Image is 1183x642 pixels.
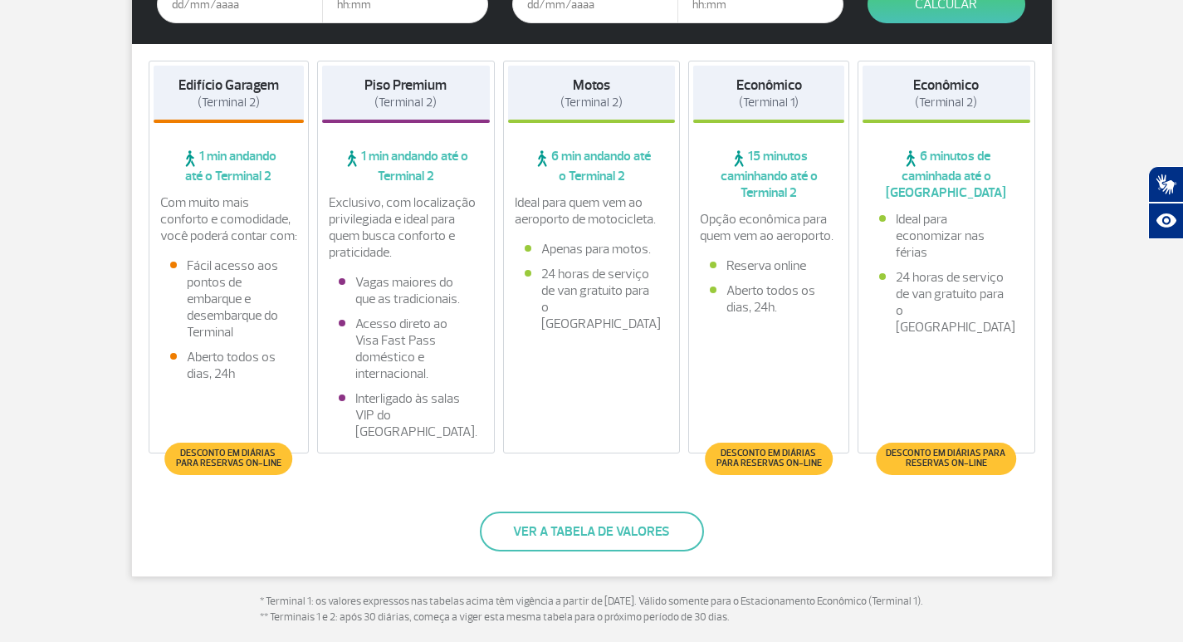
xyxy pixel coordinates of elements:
li: 24 horas de serviço de van gratuito para o [GEOGRAPHIC_DATA] [525,266,659,332]
li: Fácil acesso aos pontos de embarque e desembarque do Terminal [170,257,288,341]
strong: Motos [573,76,610,94]
span: Desconto em diárias para reservas on-line [884,448,1008,468]
span: 1 min andando até o Terminal 2 [322,148,490,184]
strong: Piso Premium [364,76,447,94]
span: (Terminal 2) [560,95,623,110]
li: 24 horas de serviço de van gratuito para o [GEOGRAPHIC_DATA] [879,269,1014,336]
span: 6 minutos de caminhada até o [GEOGRAPHIC_DATA] [863,148,1030,201]
button: Abrir recursos assistivos. [1148,203,1183,239]
li: Apenas para motos. [525,241,659,257]
li: Ideal para economizar nas férias [879,211,1014,261]
span: (Terminal 1) [739,95,799,110]
span: (Terminal 2) [915,95,977,110]
span: 6 min andando até o Terminal 2 [508,148,676,184]
strong: Econômico [913,76,979,94]
p: Exclusivo, com localização privilegiada e ideal para quem busca conforto e praticidade. [329,194,483,261]
li: Reserva online [710,257,828,274]
button: Abrir tradutor de língua de sinais. [1148,166,1183,203]
li: Acesso direto ao Visa Fast Pass doméstico e internacional. [339,316,473,382]
strong: Edifício Garagem [178,76,279,94]
li: Vagas maiores do que as tradicionais. [339,274,473,307]
li: Aberto todos os dias, 24h. [710,282,828,316]
p: Com muito mais conforto e comodidade, você poderá contar com: [160,194,298,244]
span: 1 min andando até o Terminal 2 [154,148,305,184]
span: (Terminal 2) [374,95,437,110]
p: Opção econômica para quem vem ao aeroporto. [700,211,838,244]
p: * Terminal 1: os valores expressos nas tabelas acima têm vigência a partir de [DATE]. Válido some... [260,594,924,626]
span: 15 minutos caminhando até o Terminal 2 [693,148,844,201]
span: Desconto em diárias para reservas on-line [713,448,824,468]
strong: Econômico [736,76,802,94]
li: Aberto todos os dias, 24h [170,349,288,382]
span: (Terminal 2) [198,95,260,110]
button: Ver a tabela de valores [480,512,704,551]
p: Ideal para quem vem ao aeroporto de motocicleta. [515,194,669,228]
li: Interligado às salas VIP do [GEOGRAPHIC_DATA]. [339,390,473,440]
span: Desconto em diárias para reservas on-line [174,448,284,468]
div: Plugin de acessibilidade da Hand Talk. [1148,166,1183,239]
